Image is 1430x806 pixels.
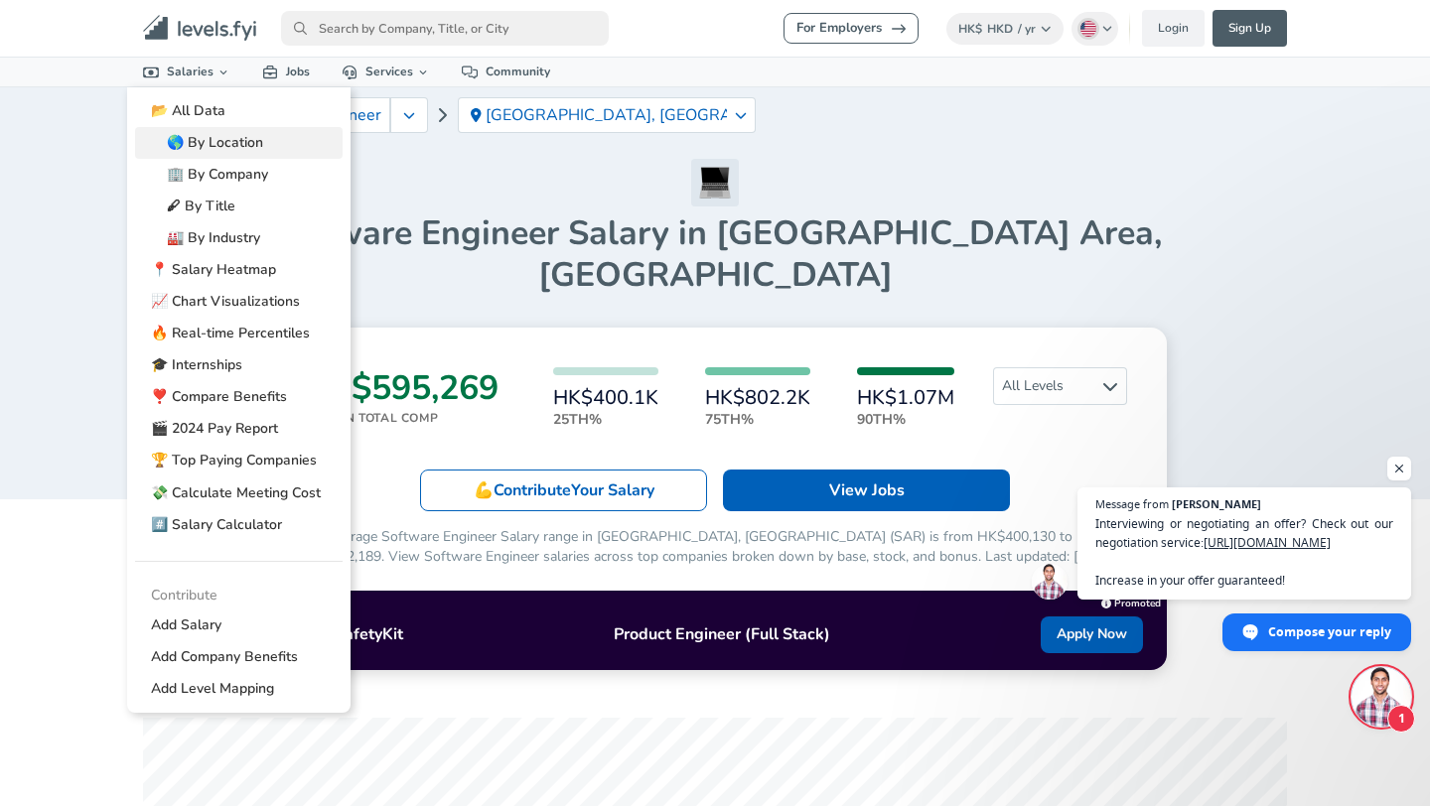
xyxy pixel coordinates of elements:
a: Salaries [127,58,246,86]
p: 75th% [705,409,810,430]
div: Open chat [1352,667,1411,727]
a: Add Company Benefits [135,641,343,673]
a: 🎓 Internships [135,349,343,381]
span: 1 [1387,705,1415,733]
a: Community [446,58,566,86]
a: ❣️ Compare Benefits [135,381,343,413]
a: 🎬 2024 Pay Report [135,413,343,445]
span: Message from [1095,498,1169,509]
img: English (US) [1080,21,1096,37]
span: HKD [987,21,1013,37]
a: 🖋 By Title [135,191,343,222]
p: 90th% [857,409,954,430]
a: 🏆 Top Paying Companies [135,445,343,476]
a: 💸 Calculate Meeting Cost [135,477,343,509]
h1: Software Engineer Salary in [GEOGRAPHIC_DATA] Area, [GEOGRAPHIC_DATA] [143,212,1287,296]
h6: HK$1.07M [857,387,954,409]
button: English (US) [1072,12,1119,46]
span: HK$ [958,21,982,37]
a: 💪ContributeYour Salary [420,470,707,511]
p: 25th% [553,409,658,430]
a: Add Salary [135,609,343,641]
a: Services [326,58,446,86]
a: 📍 Salary Heatmap [135,254,343,286]
p: View Jobs [829,478,905,502]
p: Product Engineer (Full Stack) [403,622,1041,646]
a: For Employers [784,13,919,44]
input: Search by Company, Title, or City [281,11,609,46]
span: All Levels [994,368,1126,404]
a: 🏢 By Company [135,159,343,191]
span: Compose your reply [1268,614,1391,649]
h3: HK$595,269 [303,367,499,409]
nav: primary [119,8,1311,49]
a: Sign Up [1213,10,1287,47]
p: [GEOGRAPHIC_DATA], [GEOGRAPHIC_DATA] [486,106,728,124]
h6: HK$802.2K [705,387,810,409]
a: Apply Now [1041,616,1143,653]
span: Interviewing or negotiating an offer? Check out our negotiation service: Increase in your offer g... [1095,514,1393,590]
a: Add Level Mapping [135,673,343,705]
p: Median Total Comp [305,409,499,427]
p: 💪 Contribute [474,478,654,502]
a: 🔥 Real-time Percentiles [135,318,343,349]
a: 🏭️ By Industry [135,222,343,254]
li: Contribute [135,582,343,609]
a: #️⃣ Salary Calculator [135,509,343,541]
a: View Jobs [723,470,1010,511]
h6: HK$400.1K [553,387,658,409]
a: 📂 All Data [135,95,343,127]
p: The average Software Engineer Salary range in [GEOGRAPHIC_DATA], [GEOGRAPHIC_DATA] (SAR) is from ... [303,527,1127,567]
a: 🌎 By Location [135,127,343,159]
span: [PERSON_NAME] [1172,498,1261,509]
a: Jobs [246,58,326,86]
span: / yr [1018,21,1036,37]
span: Your Salary [571,479,654,501]
img: Software Engineer Icon [691,159,739,206]
button: HK$HKD/ yr [946,13,1064,45]
a: 📈 Chart Visualizations [135,286,343,318]
p: SafetyKit [335,622,403,646]
a: Login [1142,10,1205,47]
